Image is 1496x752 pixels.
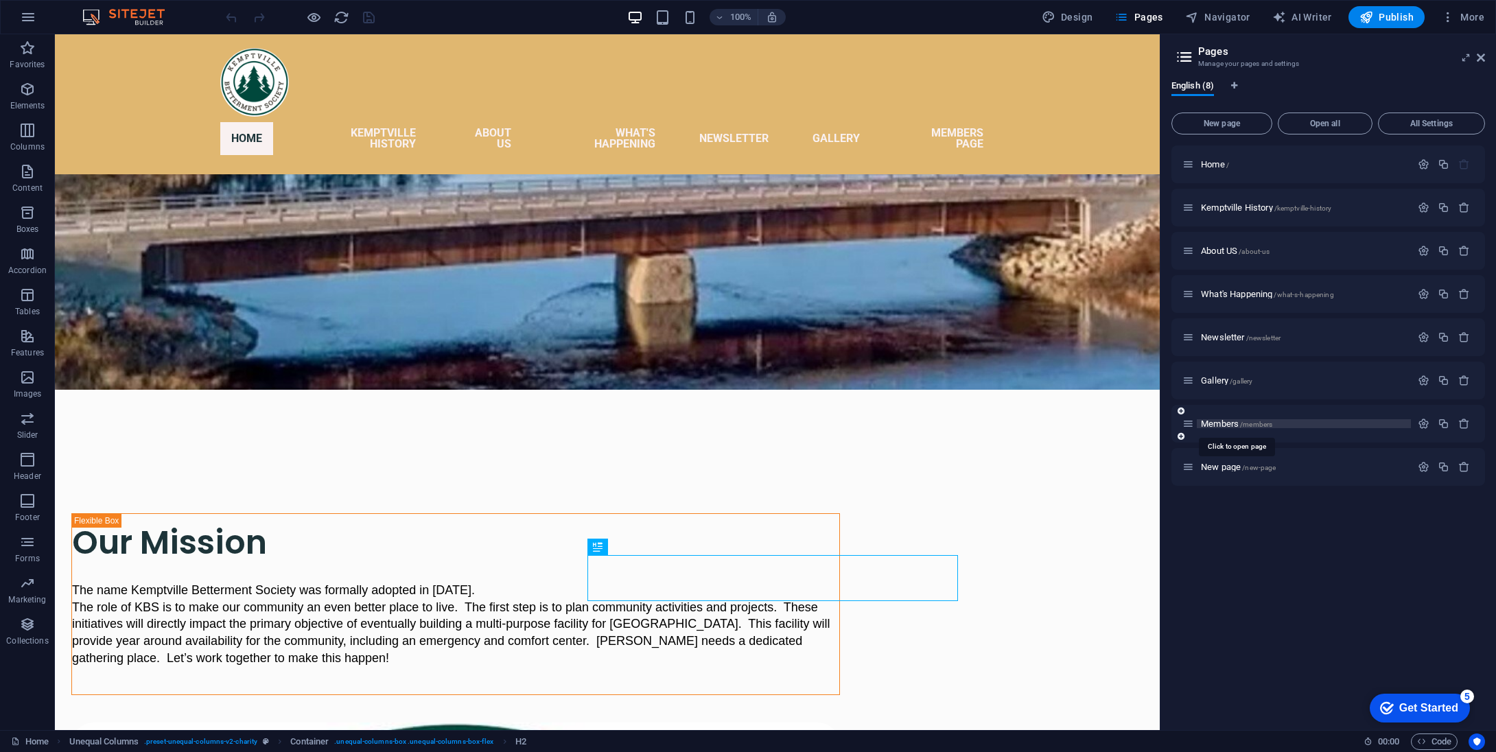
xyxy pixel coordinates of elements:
span: Click to select. Double-click to edit [290,733,329,750]
span: Publish [1359,10,1414,24]
p: Collections [6,635,48,646]
p: Forms [15,553,40,564]
div: Duplicate [1438,375,1449,386]
nav: breadcrumb [69,733,526,750]
span: Design [1042,10,1093,24]
i: On resize automatically adjust zoom level to fit chosen device. [766,11,778,23]
div: Remove [1458,461,1470,473]
div: Remove [1458,288,1470,300]
span: More [1441,10,1484,24]
span: English (8) [1171,78,1214,97]
span: /new-page [1242,464,1276,471]
span: /gallery [1230,377,1252,385]
button: Open all [1278,113,1372,134]
span: Code [1417,733,1451,750]
button: reload [333,9,349,25]
button: Design [1036,6,1099,28]
button: Click here to leave preview mode and continue editing [305,9,322,25]
p: Content [12,183,43,193]
span: New page [1178,119,1266,128]
div: Remove [1458,375,1470,386]
button: Code [1411,733,1458,750]
button: New page [1171,113,1272,134]
div: Settings [1418,245,1429,257]
h3: Manage your pages and settings [1198,58,1458,70]
div: Remove [1458,418,1470,430]
span: Click to open page [1201,159,1229,169]
div: Remove [1458,245,1470,257]
a: Click to cancel selection. Double-click to open Pages [11,733,49,750]
span: AI Writer [1272,10,1332,24]
button: All Settings [1378,113,1485,134]
h6: Session time [1364,733,1400,750]
h2: Pages [1198,45,1485,58]
div: Members/members [1197,419,1411,428]
p: Features [11,347,44,358]
div: Remove [1458,331,1470,343]
div: Duplicate [1438,158,1449,170]
div: Settings [1418,288,1429,300]
span: Click to open page [1201,289,1334,299]
div: Duplicate [1438,418,1449,430]
div: Settings [1418,202,1429,213]
button: 100% [710,9,758,25]
span: /members [1240,421,1272,428]
p: Accordion [8,265,47,276]
p: Marketing [8,594,46,605]
div: Gallery/gallery [1197,376,1411,385]
span: 00 00 [1378,733,1399,750]
div: Settings [1418,461,1429,473]
span: /what-s-happening [1274,291,1333,298]
div: Language Tabs [1171,81,1485,107]
p: Columns [10,141,45,152]
i: This element is a customizable preset [263,738,269,745]
div: Home/ [1197,160,1411,169]
div: Settings [1418,158,1429,170]
span: Open all [1284,119,1366,128]
h6: 100% [730,9,752,25]
div: Settings [1418,375,1429,386]
div: What's Happening/what-s-happening [1197,290,1411,298]
div: Duplicate [1438,202,1449,213]
div: Duplicate [1438,331,1449,343]
span: Navigator [1185,10,1250,24]
div: Kemptville History/kemptville-history [1197,203,1411,212]
i: Reload page [334,10,349,25]
div: New page/new-page [1197,462,1411,471]
span: . preset-unequal-columns-v2-charity [144,733,257,750]
button: Usercentrics [1469,733,1485,750]
p: Images [14,388,42,399]
div: Remove [1458,202,1470,213]
span: . unequal-columns-box .unequal-columns-box-flex [334,733,493,750]
span: Members [1201,419,1272,429]
div: About US/about-us [1197,246,1411,255]
p: Header [14,471,41,482]
span: /about-us [1239,248,1270,255]
div: Duplicate [1438,461,1449,473]
p: Boxes [16,224,39,235]
span: Click to open page [1201,202,1331,213]
div: The startpage cannot be deleted [1458,158,1470,170]
div: Duplicate [1438,245,1449,257]
span: Click to open page [1201,375,1252,386]
span: Pages [1114,10,1162,24]
div: Get Started [40,15,100,27]
button: Pages [1109,6,1168,28]
img: Editor Logo [79,9,182,25]
button: More [1436,6,1490,28]
span: Click to select. Double-click to edit [515,733,526,750]
button: Publish [1348,6,1425,28]
p: Tables [15,306,40,317]
span: Click to select. Double-click to edit [69,733,139,750]
button: AI Writer [1267,6,1337,28]
div: Newsletter/newsletter [1197,333,1411,342]
div: Settings [1418,331,1429,343]
div: 5 [102,3,115,16]
div: Get Started 5 items remaining, 0% complete [11,7,111,36]
span: Click to open page [1201,246,1270,256]
span: All Settings [1384,119,1479,128]
span: / [1226,161,1229,169]
p: Footer [15,512,40,523]
div: Settings [1418,418,1429,430]
p: Elements [10,100,45,111]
